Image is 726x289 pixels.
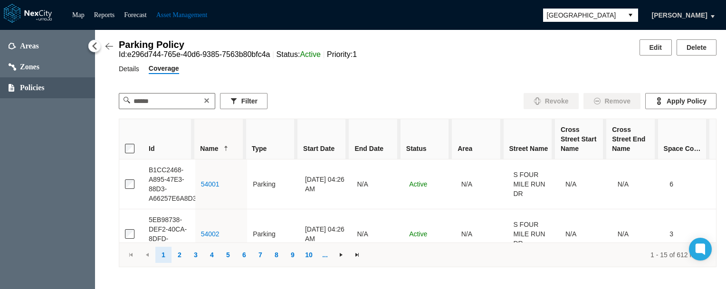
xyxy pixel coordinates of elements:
[200,144,218,153] span: Name
[119,39,357,50] div: Parking Policy
[612,125,652,153] span: Cross Street End Name
[201,180,220,188] a: 54001
[172,247,188,263] a: undefined 2
[640,39,672,56] button: Edit
[352,209,404,259] td: N/A
[94,11,115,19] a: Reports
[303,144,334,153] span: Start Date
[149,165,190,203] div: B1CC2468-A895-47E3-88D3-A66257E6A8D3
[105,42,114,51] img: Back
[119,50,277,58] span: Id : e296d744-765e-40d6-9385-7563b80bfc4a
[268,247,285,263] a: undefined 8
[561,125,601,153] span: Cross Street Start Name
[149,144,154,153] span: Id
[652,10,707,20] span: [PERSON_NAME]
[220,247,236,263] a: undefined 5
[409,180,427,188] span: Active
[650,43,662,52] span: Edit
[247,159,299,209] td: Parking
[149,64,179,73] span: Coverage
[642,7,717,23] button: [PERSON_NAME]
[20,62,39,72] span: Zones
[677,39,716,56] button: Delete
[409,230,427,238] span: Active
[317,247,333,263] a: ...
[507,209,560,259] td: S FOUR MILE RUN DR
[20,41,39,51] span: Areas
[204,247,220,263] a: undefined 4
[252,247,268,263] a: undefined 7
[406,144,427,153] span: Status
[247,209,299,259] td: Parking
[299,159,352,209] td: [DATE] 04:26 AM
[252,144,267,153] span: Type
[124,11,146,19] a: Forecast
[623,9,638,22] button: select
[612,209,664,259] td: N/A
[547,10,619,20] span: [GEOGRAPHIC_DATA]
[188,247,204,263] a: undefined 3
[300,50,321,58] span: Active
[507,159,560,209] td: S FOUR MILE RUN DR
[664,209,716,259] td: 3
[612,159,664,209] td: N/A
[220,93,267,109] button: Filter
[156,11,208,19] a: Asset Management
[9,43,16,49] img: areas.svg
[155,247,172,263] a: undefined 1
[241,96,258,106] span: Filter
[456,209,508,259] td: N/A
[277,50,327,58] span: Status :
[664,144,704,153] span: Space Count
[645,93,716,109] button: Apply Policy
[349,247,365,263] a: Go to the last page
[372,250,706,260] div: 1 - 15 of 612 items
[149,215,190,253] div: 5EB98738-DEF2-40CA-8DFD-D8F56851CC91
[301,247,317,263] a: undefined 10
[236,247,252,263] a: undefined 6
[687,43,707,52] span: Delete
[333,247,349,263] a: Go to the next page
[354,144,383,153] span: End Date
[560,159,612,209] td: N/A
[20,83,45,93] span: Policies
[327,50,357,58] span: Priority : 1
[352,159,404,209] td: N/A
[509,144,548,153] span: Street Name
[9,84,14,92] img: policies.svg
[72,11,85,19] a: Map
[458,144,472,153] span: Area
[285,247,301,263] a: undefined 9
[119,64,139,74] span: Details
[667,96,707,106] span: Apply Policy
[664,159,716,209] td: 6
[201,230,220,238] a: 54002
[299,209,352,259] td: [DATE] 04:26 AM
[9,63,16,71] img: zones.svg
[560,209,612,259] td: N/A
[456,159,508,209] td: N/A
